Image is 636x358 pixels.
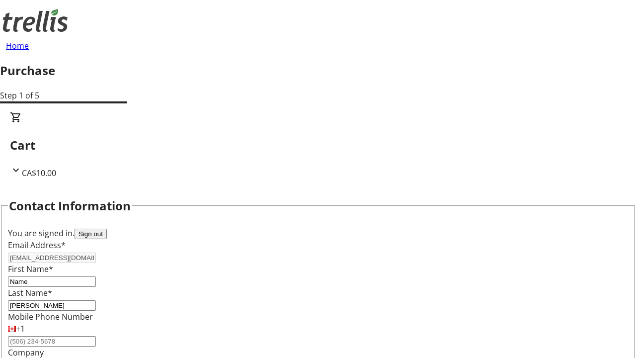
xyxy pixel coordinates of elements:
label: Email Address* [8,240,66,251]
div: You are signed in. [8,227,628,239]
label: Company [8,347,44,358]
div: CartCA$10.00 [10,111,626,179]
h2: Cart [10,136,626,154]
label: Last Name* [8,287,52,298]
h2: Contact Information [9,197,131,215]
label: First Name* [8,264,53,274]
button: Sign out [75,229,107,239]
input: (506) 234-5678 [8,336,96,347]
label: Mobile Phone Number [8,311,93,322]
span: CA$10.00 [22,168,56,179]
